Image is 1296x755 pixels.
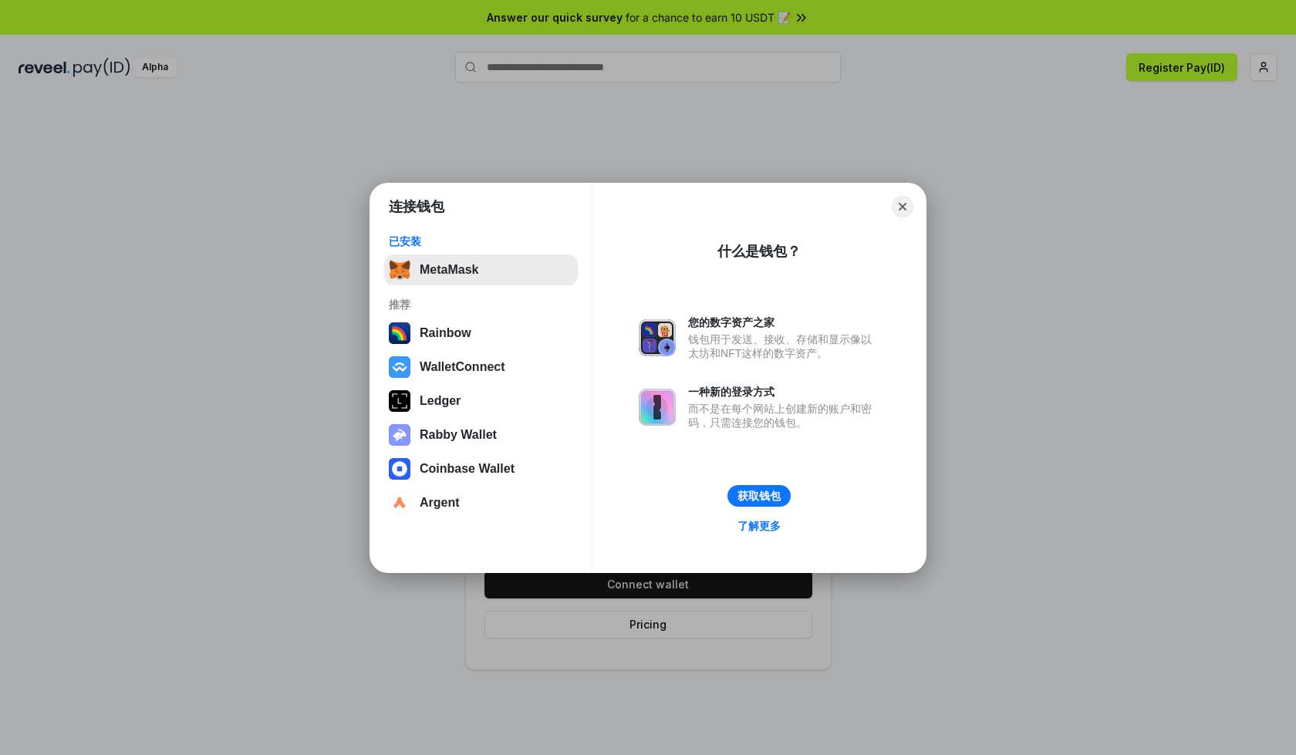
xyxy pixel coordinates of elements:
[420,394,461,408] div: Ledger
[389,234,573,248] div: 已安装
[389,424,410,446] img: svg+xml,%3Csvg%20xmlns%3D%22http%3A%2F%2Fwww.w3.org%2F2000%2Fsvg%22%20fill%3D%22none%22%20viewBox...
[737,519,781,533] div: 了解更多
[420,462,515,476] div: Coinbase Wallet
[389,197,444,216] h1: 连接钱包
[688,332,879,360] div: 钱包用于发送、接收、存储和显示像以太坊和NFT这样的数字资产。
[420,496,460,510] div: Argent
[639,389,676,426] img: svg+xml,%3Csvg%20xmlns%3D%22http%3A%2F%2Fwww.w3.org%2F2000%2Fsvg%22%20fill%3D%22none%22%20viewBox...
[688,385,879,399] div: 一种新的登录方式
[892,196,913,217] button: Close
[728,516,790,536] a: 了解更多
[384,386,578,416] button: Ledger
[420,360,505,374] div: WalletConnect
[420,263,478,277] div: MetaMask
[727,485,791,507] button: 获取钱包
[688,402,879,430] div: 而不是在每个网站上创建新的账户和密码，只需连接您的钱包。
[420,428,497,442] div: Rabby Wallet
[389,259,410,281] img: svg+xml,%3Csvg%20fill%3D%22none%22%20height%3D%2233%22%20viewBox%3D%220%200%2035%2033%22%20width%...
[384,420,578,450] button: Rabby Wallet
[384,254,578,285] button: MetaMask
[384,318,578,349] button: Rainbow
[389,356,410,378] img: svg+xml,%3Csvg%20width%3D%2228%22%20height%3D%2228%22%20viewBox%3D%220%200%2028%2028%22%20fill%3D...
[384,453,578,484] button: Coinbase Wallet
[717,242,801,261] div: 什么是钱包？
[384,487,578,518] button: Argent
[688,315,879,329] div: 您的数字资产之家
[420,326,471,340] div: Rainbow
[389,458,410,480] img: svg+xml,%3Csvg%20width%3D%2228%22%20height%3D%2228%22%20viewBox%3D%220%200%2028%2028%22%20fill%3D...
[389,390,410,412] img: svg+xml,%3Csvg%20xmlns%3D%22http%3A%2F%2Fwww.w3.org%2F2000%2Fsvg%22%20width%3D%2228%22%20height%3...
[389,322,410,344] img: svg+xml,%3Csvg%20width%3D%22120%22%20height%3D%22120%22%20viewBox%3D%220%200%20120%20120%22%20fil...
[639,319,676,356] img: svg+xml,%3Csvg%20xmlns%3D%22http%3A%2F%2Fwww.w3.org%2F2000%2Fsvg%22%20fill%3D%22none%22%20viewBox...
[389,298,573,312] div: 推荐
[737,489,781,503] div: 获取钱包
[389,492,410,514] img: svg+xml,%3Csvg%20width%3D%2228%22%20height%3D%2228%22%20viewBox%3D%220%200%2028%2028%22%20fill%3D...
[384,352,578,383] button: WalletConnect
